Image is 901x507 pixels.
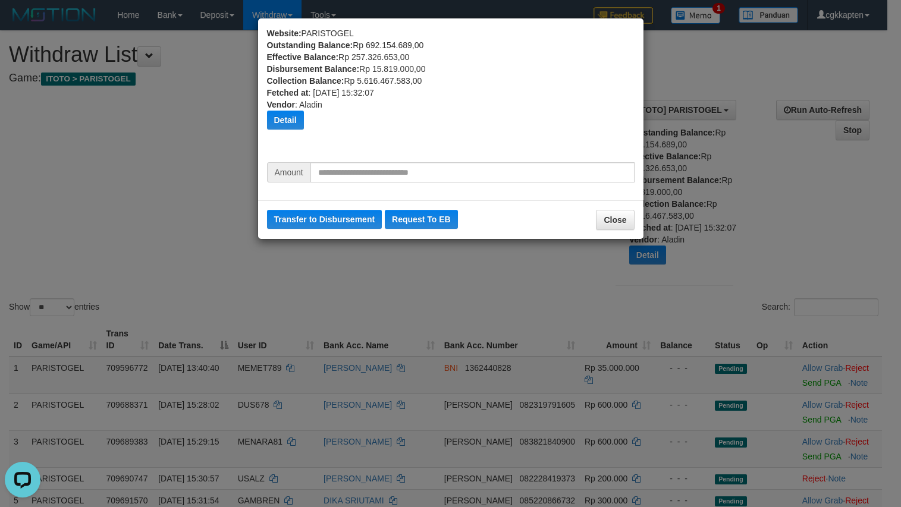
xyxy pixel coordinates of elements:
b: Disbursement Balance: [267,64,360,74]
b: Vendor [267,100,295,109]
button: Close [596,210,634,230]
b: Effective Balance: [267,52,339,62]
span: Amount [267,162,310,182]
b: Fetched at [267,88,309,97]
b: Website: [267,29,302,38]
button: Request To EB [385,210,458,229]
button: Transfer to Disbursement [267,210,382,229]
b: Collection Balance: [267,76,344,86]
button: Open LiveChat chat widget [5,5,40,40]
div: PARISTOGEL Rp 692.154.689,00 Rp 257.326.653,00 Rp 15.819.000,00 Rp 5.616.467.583,00 : [DATE] 15:3... [267,27,635,162]
b: Outstanding Balance: [267,40,353,50]
button: Detail [267,111,304,130]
